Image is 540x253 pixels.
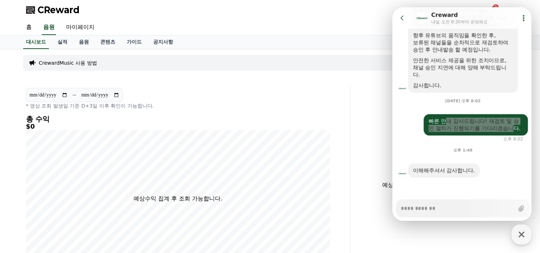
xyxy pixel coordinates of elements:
[20,20,37,35] a: 홈
[392,7,531,221] iframe: Channel chat
[356,181,497,189] p: 예상수익 집계 후 조회 가능합니다.
[489,6,497,14] a: 3
[26,102,330,109] p: * 영상 조회 발생일 기준 D+3일 이후 확인이 가능합니다.
[147,35,179,49] a: 공지사항
[121,35,147,49] a: 가이드
[39,59,97,66] a: CrewardMusic 사용 방법
[37,4,80,16] span: CReward
[133,194,222,203] p: 예상수익 집계 후 조회 가능합니다.
[52,35,73,49] a: 실적
[73,35,95,49] a: 음원
[42,20,56,35] a: 음원
[26,123,330,130] h5: $0
[26,4,80,16] a: CReward
[72,91,77,99] p: ~
[60,20,100,35] a: 마이페이지
[26,115,330,123] h4: 총 수익
[95,35,121,49] a: 콘텐츠
[23,35,49,49] a: 대시보드
[493,4,499,10] div: 3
